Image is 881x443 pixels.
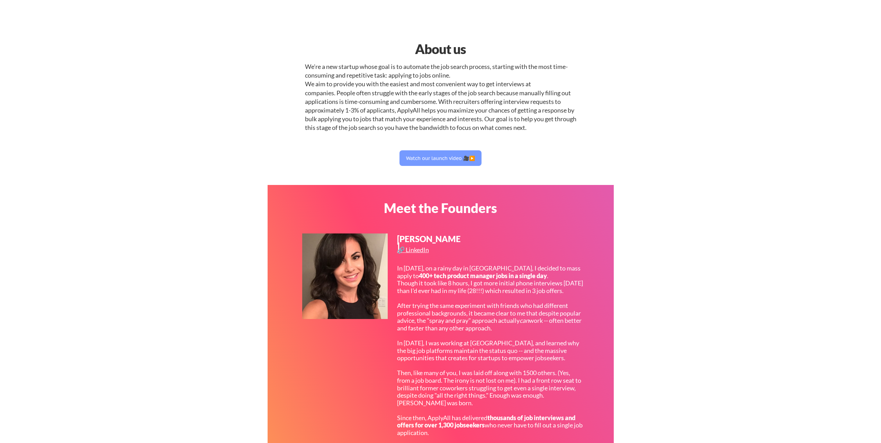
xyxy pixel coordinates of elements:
em: can [520,317,529,324]
div: In [DATE], on a rainy day in [GEOGRAPHIC_DATA], I decided to mass apply to . Though it took like ... [397,265,583,437]
div: We're a new startup whose goal is to automate the job search process, starting with the most time... [305,62,576,132]
a: 🔗 LinkedIn [397,247,431,255]
strong: 400+ tech product manager jobs in a single day [419,272,547,280]
div: About us [352,39,529,59]
div: Meet the Founders [352,201,529,214]
button: Watch our launch video 🎥▶️ [399,150,482,166]
div: 🔗 LinkedIn [397,247,431,253]
div: [PERSON_NAME] [397,235,461,251]
strong: thousands of job interviews and offers for over 1,300 jobseekers [397,414,576,429]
